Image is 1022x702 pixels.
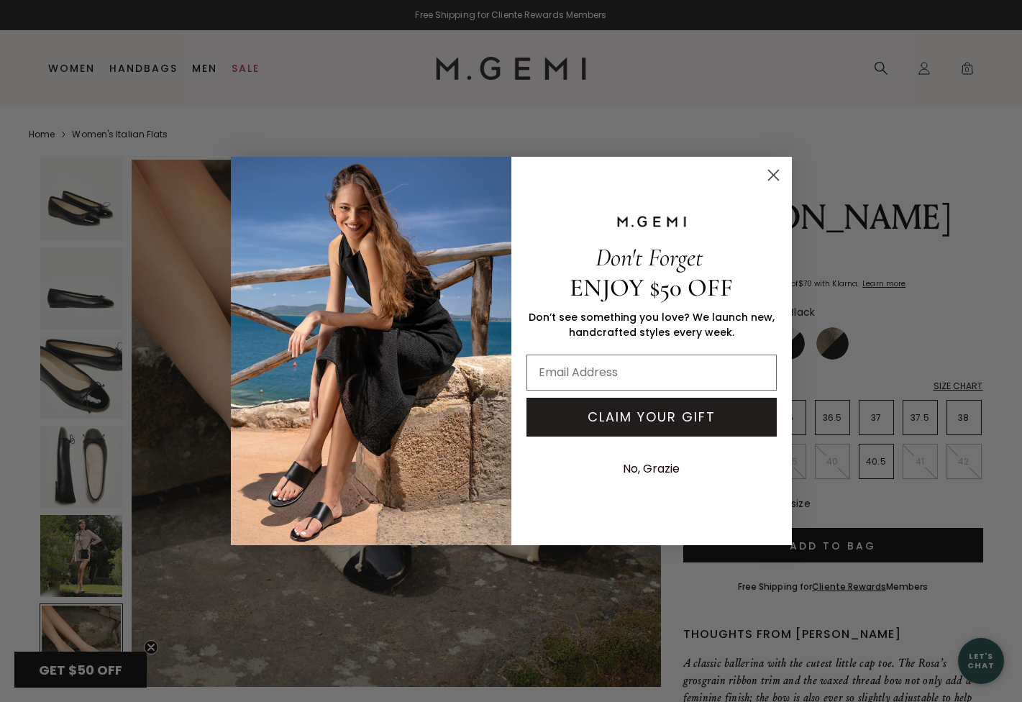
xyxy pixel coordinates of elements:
[231,157,511,545] img: M.Gemi
[616,215,688,228] img: M.GEMI
[761,163,786,188] button: Close dialog
[596,242,703,273] span: Don't Forget
[616,451,687,487] button: No, Grazie
[526,355,777,391] input: Email Address
[570,273,733,303] span: ENJOY $50 OFF
[526,398,777,437] button: CLAIM YOUR GIFT
[529,310,775,339] span: Don’t see something you love? We launch new, handcrafted styles every week.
